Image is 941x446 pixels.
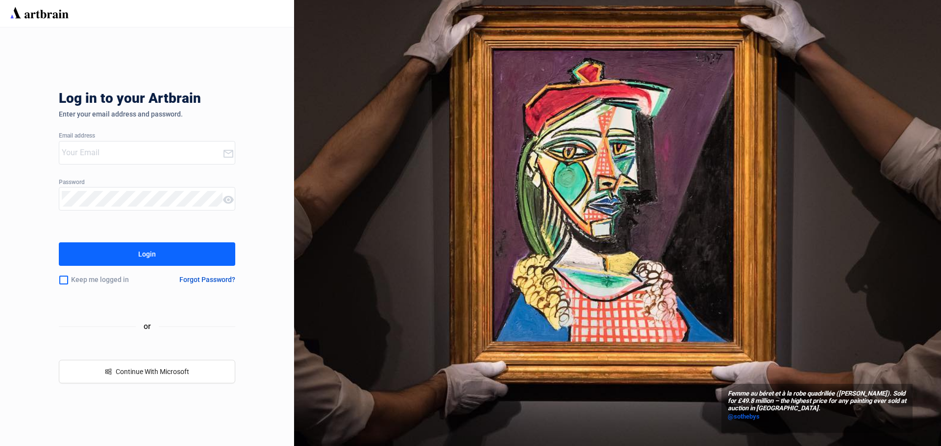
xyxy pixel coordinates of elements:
span: windows [105,368,112,375]
button: windowsContinue With Microsoft [59,360,235,383]
div: Keep me logged in [59,270,156,290]
span: Continue With Microsoft [116,368,189,376]
input: Your Email [62,145,223,161]
button: Login [59,242,235,266]
span: or [136,320,159,332]
span: Femme au béret et à la robe quadrillée ([PERSON_NAME]). Sold for £49.8 million – the highest pric... [728,390,906,412]
div: Login [138,246,156,262]
div: Password [59,179,235,186]
a: @sothebys [728,412,906,422]
span: @sothebys [728,413,760,420]
div: Forgot Password? [179,276,235,283]
div: Log in to your Artbrain [59,91,353,110]
div: Enter your email address and password. [59,110,235,118]
div: Email address [59,133,235,140]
